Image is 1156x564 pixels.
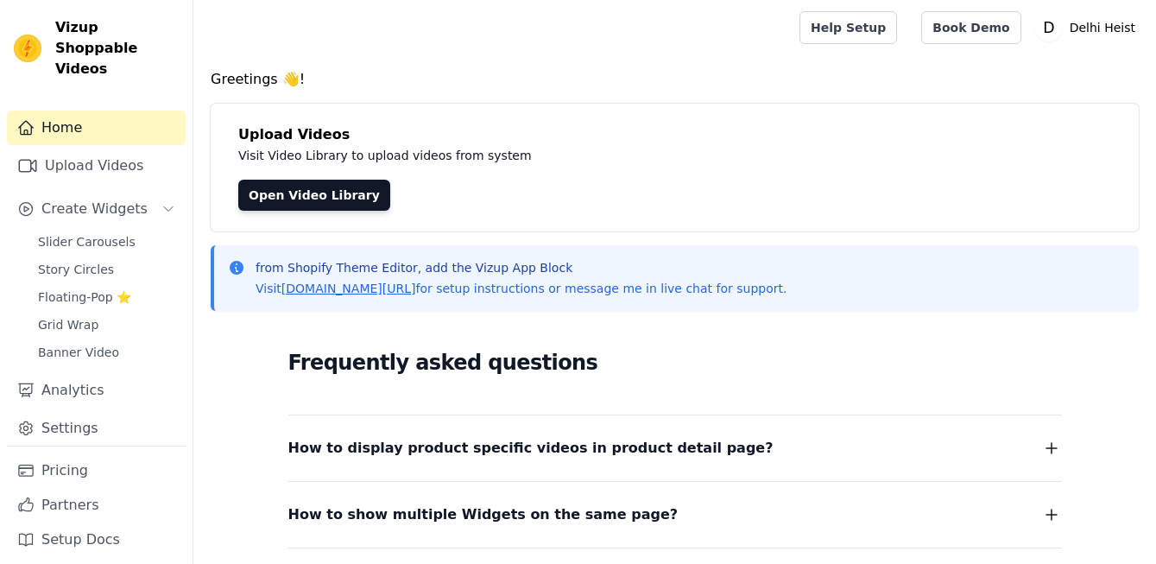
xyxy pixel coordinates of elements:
[28,313,186,337] a: Grid Wrap
[38,233,136,250] span: Slider Carousels
[288,436,774,460] span: How to display product specific videos in product detail page?
[7,488,186,523] a: Partners
[211,69,1139,90] h4: Greetings 👋!
[7,523,186,557] a: Setup Docs
[7,411,186,446] a: Settings
[28,285,186,309] a: Floating-Pop ⭐
[38,344,119,361] span: Banner Video
[7,453,186,488] a: Pricing
[28,340,186,364] a: Banner Video
[55,17,179,79] span: Vizup Shoppable Videos
[28,257,186,282] a: Story Circles
[921,11,1020,44] a: Book Demo
[7,373,186,408] a: Analytics
[28,230,186,254] a: Slider Carousels
[288,503,679,527] span: How to show multiple Widgets on the same page?
[238,124,1111,145] h4: Upload Videos
[41,199,148,219] span: Create Widgets
[1043,19,1054,36] text: D
[7,192,186,226] button: Create Widgets
[38,261,114,278] span: Story Circles
[256,259,786,276] p: from Shopify Theme Editor, add the Vizup App Block
[288,345,1062,380] h2: Frequently asked questions
[38,316,98,333] span: Grid Wrap
[7,149,186,183] a: Upload Videos
[256,280,786,297] p: Visit for setup instructions or message me in live chat for support.
[1063,12,1142,43] p: Delhi Heist
[799,11,897,44] a: Help Setup
[238,145,1012,166] p: Visit Video Library to upload videos from system
[1035,12,1142,43] button: D Delhi Heist
[238,180,390,211] a: Open Video Library
[281,282,416,295] a: [DOMAIN_NAME][URL]
[288,436,1062,460] button: How to display product specific videos in product detail page?
[7,111,186,145] a: Home
[38,288,131,306] span: Floating-Pop ⭐
[288,503,1062,527] button: How to show multiple Widgets on the same page?
[14,35,41,62] img: Vizup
